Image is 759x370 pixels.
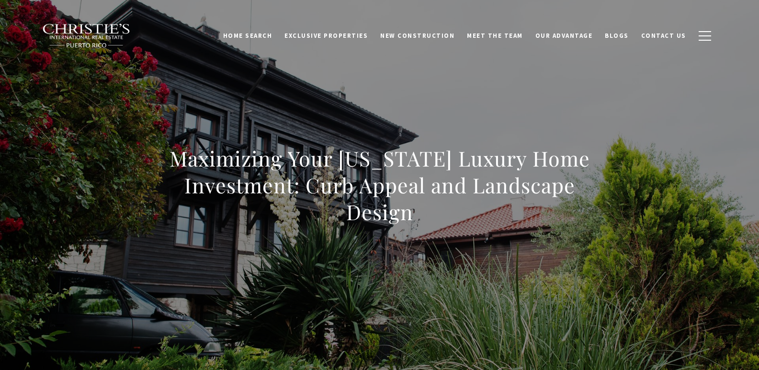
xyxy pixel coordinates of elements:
[605,31,629,39] span: Blogs
[169,145,591,225] h1: Maximizing Your [US_STATE] Luxury Home Investment: Curb Appeal and Landscape Design
[284,31,368,39] span: Exclusive Properties
[461,26,529,45] a: Meet the Team
[641,31,686,39] span: Contact Us
[374,26,461,45] a: New Construction
[535,31,593,39] span: Our Advantage
[42,23,131,48] img: Christie's International Real Estate black text logo
[529,26,599,45] a: Our Advantage
[599,26,635,45] a: Blogs
[380,31,454,39] span: New Construction
[217,26,279,45] a: Home Search
[278,26,374,45] a: Exclusive Properties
